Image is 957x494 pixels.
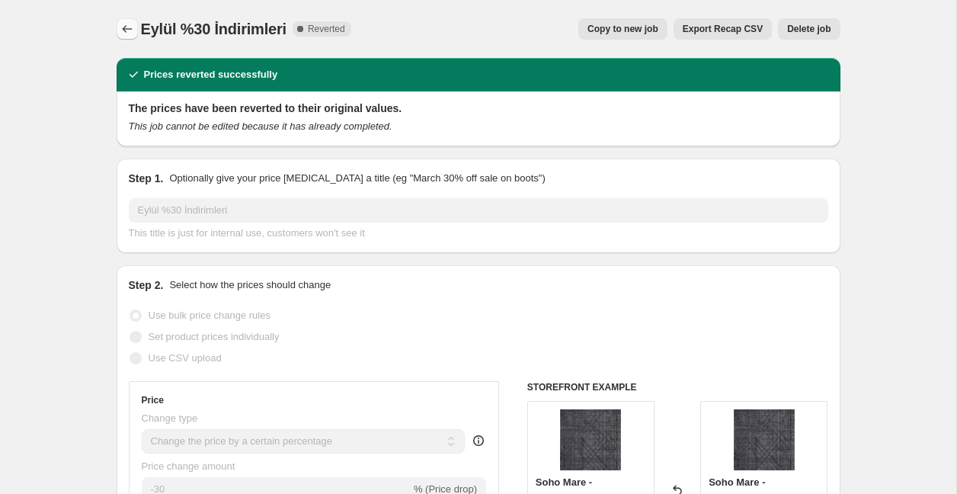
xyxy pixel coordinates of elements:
span: Delete job [787,23,831,35]
span: Reverted [308,23,345,35]
h2: The prices have been reverted to their original values. [129,101,828,116]
span: Price change amount [142,460,235,472]
span: Copy to new job [587,23,658,35]
h2: Step 2. [129,277,164,293]
button: Copy to new job [578,18,667,40]
p: Select how the prices should change [169,277,331,293]
h2: Prices reverted successfully [144,67,278,82]
button: Price change jobs [117,18,138,40]
h6: STOREFRONT EXAMPLE [527,381,828,393]
h3: Price [142,394,164,406]
p: Optionally give your price [MEDICAL_DATA] a title (eg "March 30% off sale on boots") [169,171,545,186]
button: Export Recap CSV [674,18,772,40]
i: This job cannot be edited because it has already completed. [129,120,392,132]
span: Change type [142,412,198,424]
span: Set product prices individually [149,331,280,342]
div: help [471,433,486,448]
img: SMA001_6506Wold_1_80x.jpg [734,409,795,470]
button: Delete job [778,18,840,40]
h2: Step 1. [129,171,164,186]
span: Export Recap CSV [683,23,763,35]
span: Use CSV upload [149,352,222,364]
span: Use bulk price change rules [149,310,270,321]
img: SMA001_6506Wold_1_80x.jpg [560,409,621,470]
span: This title is just for internal use, customers won't see it [129,227,365,239]
input: 30% off holiday sale [129,198,828,223]
span: Eylül %30 İndirimleri [141,21,286,37]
